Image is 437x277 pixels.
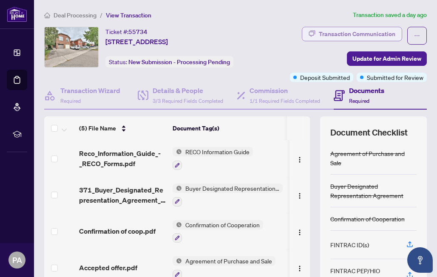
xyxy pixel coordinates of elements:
span: Buyer Designated Representation Agreement [182,184,283,193]
button: Logo [293,224,306,238]
article: Transaction saved a day ago [353,10,427,20]
img: Logo [296,265,303,272]
span: PA [12,254,22,266]
span: 3/3 Required Fields Completed [153,98,223,104]
span: 371_Buyer_Designated_Representation_Agreement_-_PropTx-[PERSON_NAME].pdf [79,185,166,205]
span: Submitted for Review [367,73,423,82]
h4: Details & People [153,85,223,96]
th: (5) File Name [76,116,169,140]
h4: Transaction Wizard [60,85,120,96]
button: Logo [293,152,306,165]
img: IMG-W12419427_1.jpg [45,27,98,67]
div: Transaction Communication [319,27,395,41]
img: Status Icon [173,147,182,156]
span: Required [60,98,81,104]
button: Status IconConfirmation of Cooperation [173,220,263,243]
span: RECO Information Guide [182,147,253,156]
span: View Transaction [106,11,151,19]
span: Agreement of Purchase and Sale [182,256,275,266]
th: Document Tag(s) [169,116,286,140]
button: Status IconRECO Information Guide [173,147,253,170]
button: Logo [293,261,306,274]
span: 1/1 Required Fields Completed [250,98,320,104]
span: Deposit Submitted [300,73,350,82]
button: Transaction Communication [302,27,402,41]
div: Agreement of Purchase and Sale [330,149,417,167]
h4: Commission [250,85,320,96]
img: logo [7,6,27,22]
span: Reco_Information_Guide_-_RECO_Forms.pdf [79,148,166,169]
img: Logo [296,229,303,236]
div: Ticket #: [105,27,148,37]
span: (5) File Name [79,124,116,133]
span: Document Checklist [330,127,408,138]
span: Deal Processing [54,11,96,19]
img: Logo [296,192,303,199]
button: Logo [293,188,306,202]
span: ellipsis [414,33,420,39]
button: Update for Admin Review [347,51,427,66]
span: Accepted offer.pdf [79,263,137,273]
span: Confirmation of coop.pdf [79,226,156,236]
div: Confirmation of Cooperation [330,214,405,223]
div: FINTRAC ID(s) [330,240,369,249]
span: Confirmation of Cooperation [182,220,263,229]
img: Status Icon [173,184,182,193]
button: Open asap [407,247,433,273]
td: [DATE] [286,177,346,213]
button: Status IconBuyer Designated Representation Agreement [173,184,283,206]
span: New Submission - Processing Pending [128,58,230,66]
li: / [100,10,102,20]
img: Logo [296,156,303,163]
span: home [44,12,50,18]
td: [DATE] [286,213,346,250]
th: Upload Date [286,116,346,140]
img: Status Icon [173,256,182,266]
img: Status Icon [173,220,182,229]
div: Status: [105,56,233,68]
span: 55734 [128,28,148,36]
h4: Documents [349,85,384,96]
span: Update for Admin Review [352,52,421,65]
span: Required [349,98,369,104]
span: [STREET_ADDRESS] [105,37,168,47]
td: [DATE] [286,140,346,177]
div: Buyer Designated Representation Agreement [330,181,417,200]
